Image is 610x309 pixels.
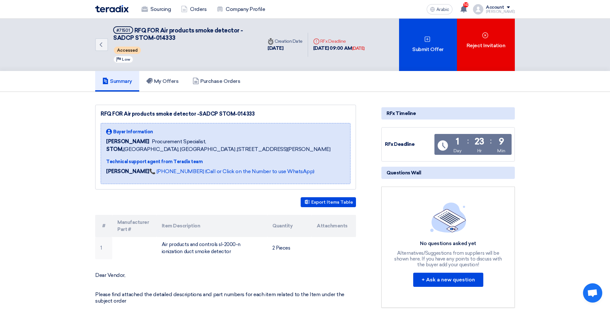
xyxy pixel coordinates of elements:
font: Creation Date [268,39,303,44]
div: Account [486,5,504,10]
th: # [95,215,112,237]
div: : [467,135,469,147]
div: 23 [475,137,484,146]
span: RFQ FOR Air products smoke detector -SADCP STOM-014333 [113,27,243,41]
img: profile_test.png [473,4,483,14]
p: Please find attached the detailed descriptions and part numbers for each item related to the Item... [95,291,356,304]
div: [DATE] [352,45,365,52]
div: 1 [456,137,459,146]
div: Hr [477,147,482,154]
p: Dear Vendor, [95,272,356,278]
div: 9 [499,137,504,146]
div: Alternatives/Suggestions from suppliers will be shown here, If you have any points to discuss wit... [394,250,503,268]
strong: [PERSON_NAME] [106,168,149,174]
font: Summary [110,78,132,84]
font: Purchase Orders [200,78,240,84]
font: RFx Deadline [313,39,346,44]
button: Arabic [427,4,452,14]
font: Air products and controls sl-2000-n ionization duct smoke detector [162,242,241,255]
a: Sourcing [136,2,176,16]
div: RFQ FOR Air products smoke detector -SADCP STOM-014333 [101,110,351,118]
div: [PERSON_NAME] [486,10,515,13]
a: Purchase Orders [186,71,247,92]
div: Open chat [583,283,602,303]
font: Questions Wall [387,170,421,176]
font: Submit Offer [412,46,443,53]
font: Export Items Table [311,199,353,205]
div: No questions asked yet [394,240,503,247]
th: Item Description [157,215,268,237]
b: STOM, [106,146,123,152]
font: Reject Invitation [467,42,505,49]
span: [PERSON_NAME] [106,138,149,146]
a: 📞 [PHONE_NUMBER] (Call or Click on the Number to use WhatsApp) [149,168,314,174]
img: empty_state_list.svg [430,202,466,233]
td: 1 [95,237,112,259]
div: : [490,135,492,147]
div: Min [497,147,505,154]
span: Buyer Information [113,128,153,135]
span: Accessed [114,47,141,54]
button: + Ask a new question [413,273,483,287]
div: #71501 [116,28,130,32]
font: Company Profile [226,5,265,13]
span: Arabic [436,7,449,12]
img: Teradix logo [95,5,129,13]
font: Sourcing [150,5,171,13]
div: RFx Deadline [385,141,433,148]
div: Day [453,147,462,154]
div: RFx Timeline [381,107,515,119]
font: My Offers [154,78,179,84]
td: 2 Pieces [267,237,312,259]
a: My Offers [139,71,186,92]
th: Attachments [312,215,356,237]
font: [GEOGRAPHIC_DATA], [GEOGRAPHIC_DATA] ,[STREET_ADDRESS][PERSON_NAME] [106,146,330,152]
font: Orders [190,5,206,13]
button: Export Items Table [301,197,356,207]
th: Quantity [267,215,312,237]
font: [DATE] 09:00 AM [313,45,352,51]
div: Technical support agent from Teradix team [106,158,330,165]
th: Manufacturer Part # [112,215,157,237]
span: Procurement Specialist, [152,138,206,146]
div: [DATE] [268,45,303,52]
span: Low [122,57,130,62]
span: 10 [463,2,469,7]
h5: RFQ FOR Air products smoke detector -SADCP STOM-014333 [113,26,255,42]
a: Orders [176,2,212,16]
a: Summary [95,71,139,92]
